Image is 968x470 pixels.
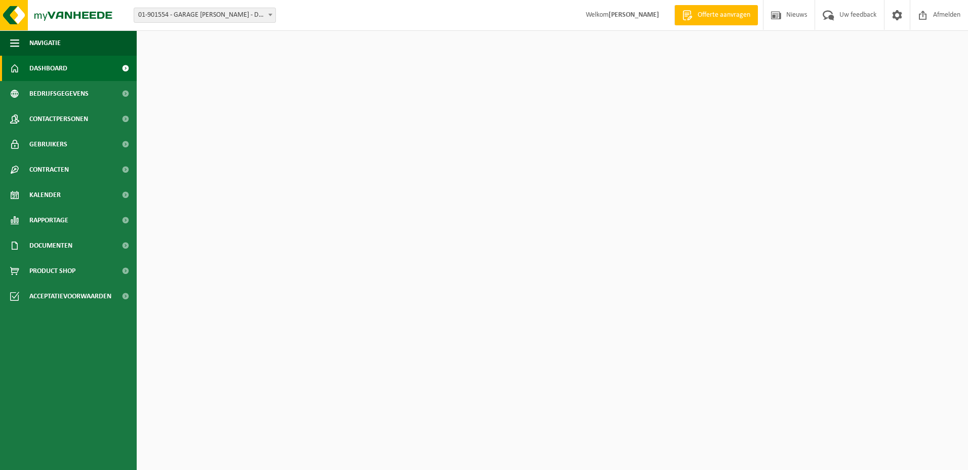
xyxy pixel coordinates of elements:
span: Dashboard [29,56,67,81]
span: Product Shop [29,258,75,284]
a: Offerte aanvragen [674,5,758,25]
span: Acceptatievoorwaarden [29,284,111,309]
span: Contracten [29,157,69,182]
span: Contactpersonen [29,106,88,132]
span: 01-901554 - GARAGE SCHWIND - DEERLIJK [134,8,276,23]
span: 01-901554 - GARAGE SCHWIND - DEERLIJK [134,8,275,22]
strong: [PERSON_NAME] [609,11,659,19]
span: Gebruikers [29,132,67,157]
span: Documenten [29,233,72,258]
span: Bedrijfsgegevens [29,81,89,106]
span: Navigatie [29,30,61,56]
span: Kalender [29,182,61,208]
span: Offerte aanvragen [695,10,753,20]
span: Rapportage [29,208,68,233]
